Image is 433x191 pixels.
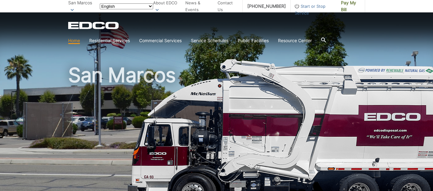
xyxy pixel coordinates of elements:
a: Resource Center [278,37,312,44]
a: Residential Services [89,37,130,44]
a: Home [68,37,80,44]
a: Service Schedules [191,37,228,44]
select: Select a language [100,3,153,9]
a: EDCD logo. Return to the homepage. [68,22,120,29]
a: Commercial Services [139,37,182,44]
a: Public Facilities [238,37,269,44]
